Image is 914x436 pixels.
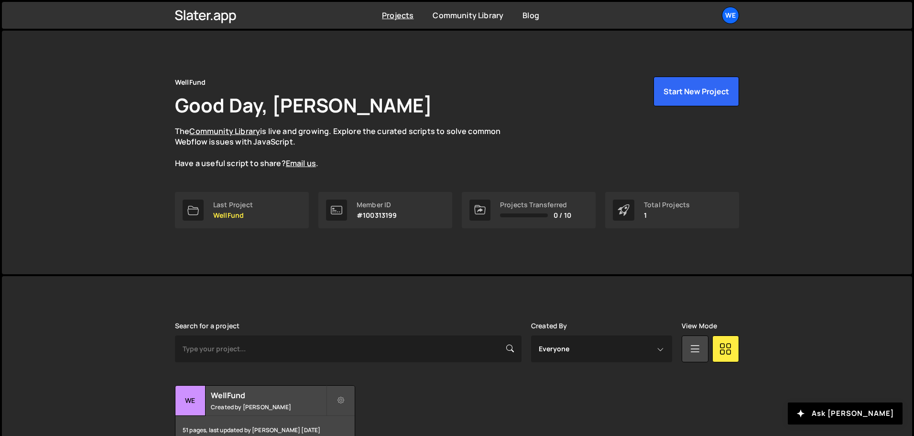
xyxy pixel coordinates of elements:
button: Ask [PERSON_NAME] [788,402,903,425]
input: Type your project... [175,335,522,362]
p: WellFund [213,212,253,219]
p: #100313199 [357,212,397,219]
a: Community Library [433,10,503,21]
a: We [722,7,739,24]
h1: Good Day, [PERSON_NAME] [175,92,432,118]
a: Last Project WellFund [175,192,309,228]
a: Projects [382,10,413,21]
label: Search for a project [175,322,239,330]
div: We [175,386,206,416]
div: Last Project [213,201,253,209]
span: 0 / 10 [554,212,571,219]
a: Blog [522,10,539,21]
div: Projects Transferred [500,201,571,209]
p: 1 [644,212,690,219]
div: WellFund [175,77,206,88]
div: Member ID [357,201,397,209]
button: Start New Project [653,77,739,106]
label: Created By [531,322,567,330]
p: The is live and growing. Explore the curated scripts to solve common Webflow issues with JavaScri... [175,126,519,169]
div: Total Projects [644,201,690,209]
small: Created by [PERSON_NAME] [211,403,326,411]
h2: WellFund [211,390,326,401]
a: Email us [286,158,316,168]
a: Community Library [189,126,260,136]
label: View Mode [682,322,717,330]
